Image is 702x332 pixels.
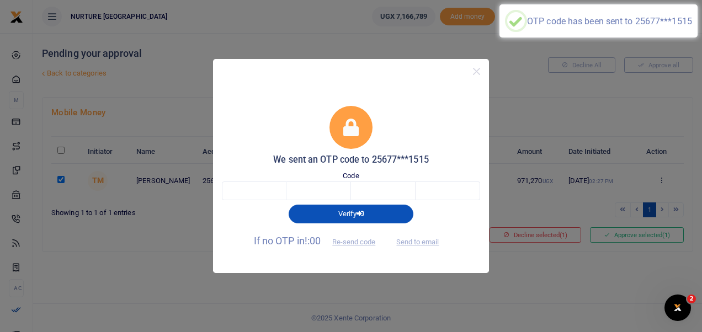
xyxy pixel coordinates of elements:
span: If no OTP in [254,235,385,247]
label: Code [343,170,359,181]
h5: We sent an OTP code to 25677***1515 [222,154,480,165]
iframe: Intercom live chat [664,294,691,321]
button: Close [469,63,485,79]
button: Verify [289,205,413,223]
div: OTP code has been sent to 25677***1515 [527,16,692,26]
span: 2 [687,294,696,303]
span: !:00 [305,235,321,247]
